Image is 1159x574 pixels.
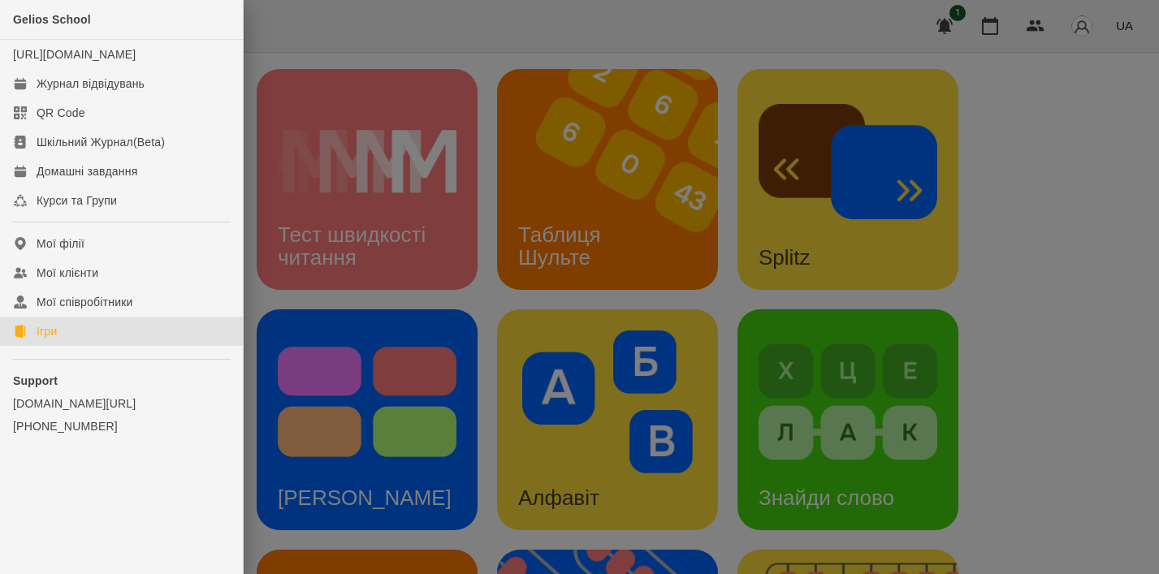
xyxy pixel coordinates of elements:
div: Журнал відвідувань [37,76,145,92]
a: [PHONE_NUMBER] [13,418,230,434]
div: Шкільний Журнал(Beta) [37,134,165,150]
a: [URL][DOMAIN_NAME] [13,48,136,61]
div: Мої співробітники [37,294,133,310]
div: QR Code [37,105,85,121]
div: Домашні завдання [37,163,137,179]
div: Курси та Групи [37,192,117,209]
div: Ігри [37,323,57,339]
div: Мої філії [37,235,84,252]
p: Support [13,373,230,389]
a: [DOMAIN_NAME][URL] [13,395,230,412]
span: Gelios School [13,13,91,26]
div: Мої клієнти [37,265,98,281]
